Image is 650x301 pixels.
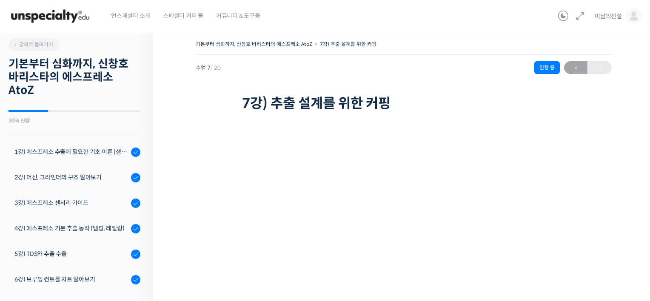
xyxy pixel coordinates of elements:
div: 4강) 에스프레소 기본 추출 동작 (탬핑, 레벨링) [14,224,128,233]
h1: 7강) 추출 설계를 위한 커핑 [242,95,565,111]
div: 2강) 머신, 그라인더의 구조 알아보기 [14,173,128,182]
div: 5강) TDS와 추출 수율 [14,249,128,258]
span: ← [564,62,587,74]
a: ←이전 [564,61,587,74]
div: 3강) 에스프레소 센서리 가이드 [14,198,128,207]
span: 강의로 돌아가기 [13,41,53,48]
a: 7강) 추출 설계를 위한 커핑 [320,41,376,47]
a: 강의로 돌아가기 [9,38,60,51]
a: 기본부터 심화까지, 신창호 바리스타의 에스프레소 AtoZ [196,41,312,47]
h2: 기본부터 심화까지, 신창호 바리스타의 에스프레소 AtoZ [9,57,140,97]
span: 수업 7 [196,65,221,71]
span: / 20 [211,64,221,71]
div: 1강) 에스프레소 추출에 필요한 기초 이론 (생두, 가공, 로스팅) [14,147,128,156]
div: 30% 진행 [9,118,140,123]
div: 6강) 브루잉 컨트롤 차트 알아보기 [14,275,128,284]
div: 진행 중 [534,61,560,74]
span: 미남의전설 [595,12,622,20]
